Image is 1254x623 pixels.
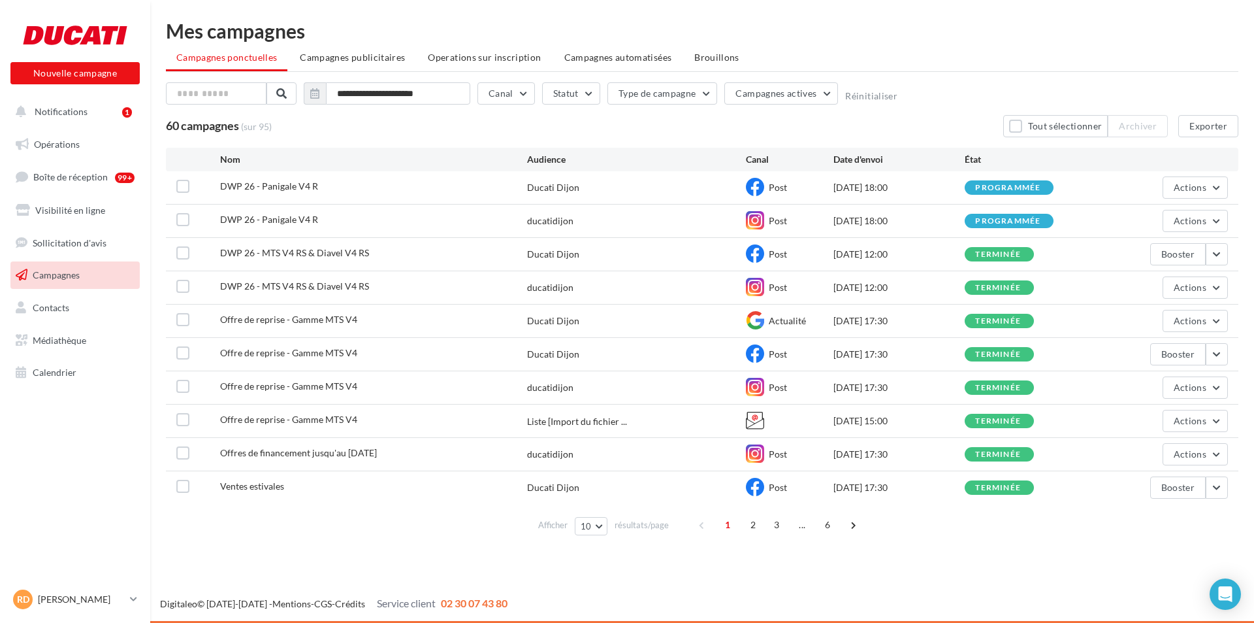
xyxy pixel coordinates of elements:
[1003,115,1108,137] button: Tout sélectionner
[8,327,142,354] a: Médiathèque
[220,414,357,425] span: Offre de reprise - Gamme MTS V4
[975,417,1021,426] div: terminée
[1174,315,1206,326] span: Actions
[833,181,965,194] div: [DATE] 18:00
[220,380,357,392] span: Offre de reprise - Gamme MTS V4
[35,106,88,117] span: Notifications
[817,514,838,535] span: 6
[1163,443,1228,465] button: Actions
[694,52,739,63] span: Brouillons
[220,180,318,192] span: DWP 26 - Panigale V4 R
[833,248,965,261] div: [DATE] 12:00
[975,317,1021,326] div: terminée
[166,118,239,133] span: 60 campagnes
[975,217,1040,226] div: programmée
[1174,182,1206,193] span: Actions
[10,587,140,612] a: RD [PERSON_NAME]
[975,384,1021,392] div: terminée
[8,229,142,257] a: Sollicitation d'avis
[8,98,137,126] button: Notifications 1
[1174,415,1206,426] span: Actions
[743,514,764,535] span: 2
[17,593,29,606] span: RD
[769,482,787,493] span: Post
[746,153,833,166] div: Canal
[428,52,541,63] span: Operations sur inscription
[792,514,812,535] span: ...
[441,597,507,609] span: 02 30 07 43 80
[1150,343,1206,365] button: Booster
[527,153,746,166] div: Audience
[542,82,600,105] button: Statut
[220,247,369,258] span: DWP 26 - MTS V4 RS & Diavel V4 RS
[845,91,897,101] button: Réinitialiser
[769,382,787,393] span: Post
[1163,277,1228,299] button: Actions
[607,82,718,105] button: Type de campagne
[833,481,965,494] div: [DATE] 17:30
[8,131,142,158] a: Opérations
[377,597,436,609] span: Service client
[241,120,272,133] span: (sur 95)
[527,248,579,261] div: Ducati Dijon
[538,519,568,531] span: Afficher
[769,282,787,293] span: Post
[766,514,787,535] span: 3
[833,448,965,461] div: [DATE] 17:30
[1150,477,1206,499] button: Booster
[1163,410,1228,432] button: Actions
[220,347,357,358] span: Offre de reprise - Gamme MTS V4
[833,314,965,328] div: [DATE] 17:30
[1163,210,1228,232] button: Actions
[975,350,1021,359] div: terminée
[160,598,197,609] a: Digitaleo
[220,480,284,492] span: Ventes estivales
[10,62,140,84] button: Nouvelle campagne
[33,302,69,313] span: Contacts
[1178,115,1238,137] button: Exporter
[975,184,1040,192] div: programmée
[314,598,332,609] a: CGS
[33,237,106,248] span: Sollicitation d'avis
[1174,382,1206,393] span: Actions
[724,82,838,105] button: Campagnes actives
[1174,448,1206,460] span: Actions
[527,181,579,194] div: Ducati Dijon
[220,447,377,458] span: Offres de financement jusqu'au 31 août 2025
[975,250,1021,259] div: terminée
[477,82,535,105] button: Canal
[833,381,965,394] div: [DATE] 17:30
[581,521,592,531] span: 10
[335,598,365,609] a: Crédits
[769,315,806,326] span: Actualité
[717,514,738,535] span: 1
[833,281,965,294] div: [DATE] 12:00
[965,153,1096,166] div: État
[220,314,357,325] span: Offre de reprise - Gamme MTS V4
[33,269,80,280] span: Campagnes
[527,481,579,494] div: Ducati Dijon
[1150,243,1206,265] button: Booster
[833,348,965,361] div: [DATE] 17:30
[8,163,142,191] a: Boîte de réception99+
[975,484,1021,492] div: terminée
[564,52,672,63] span: Campagnes automatisées
[527,448,573,461] div: ducatidijon
[769,182,787,193] span: Post
[615,519,669,531] span: résultats/page
[527,214,573,227] div: ducatidijon
[35,205,105,216] span: Visibilité en ligne
[300,52,405,63] span: Campagnes publicitaires
[34,139,80,150] span: Opérations
[527,415,627,428] span: Liste [Import du fichier ...
[166,21,1238,41] div: Mes campagnes
[1210,579,1241,610] div: Open Intercom Messenger
[115,173,135,183] div: 99+
[1163,377,1228,399] button: Actions
[1163,310,1228,332] button: Actions
[1174,215,1206,226] span: Actions
[8,197,142,224] a: Visibilité en ligne
[833,414,965,428] div: [DATE] 15:00
[575,517,608,535] button: 10
[122,107,132,118] div: 1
